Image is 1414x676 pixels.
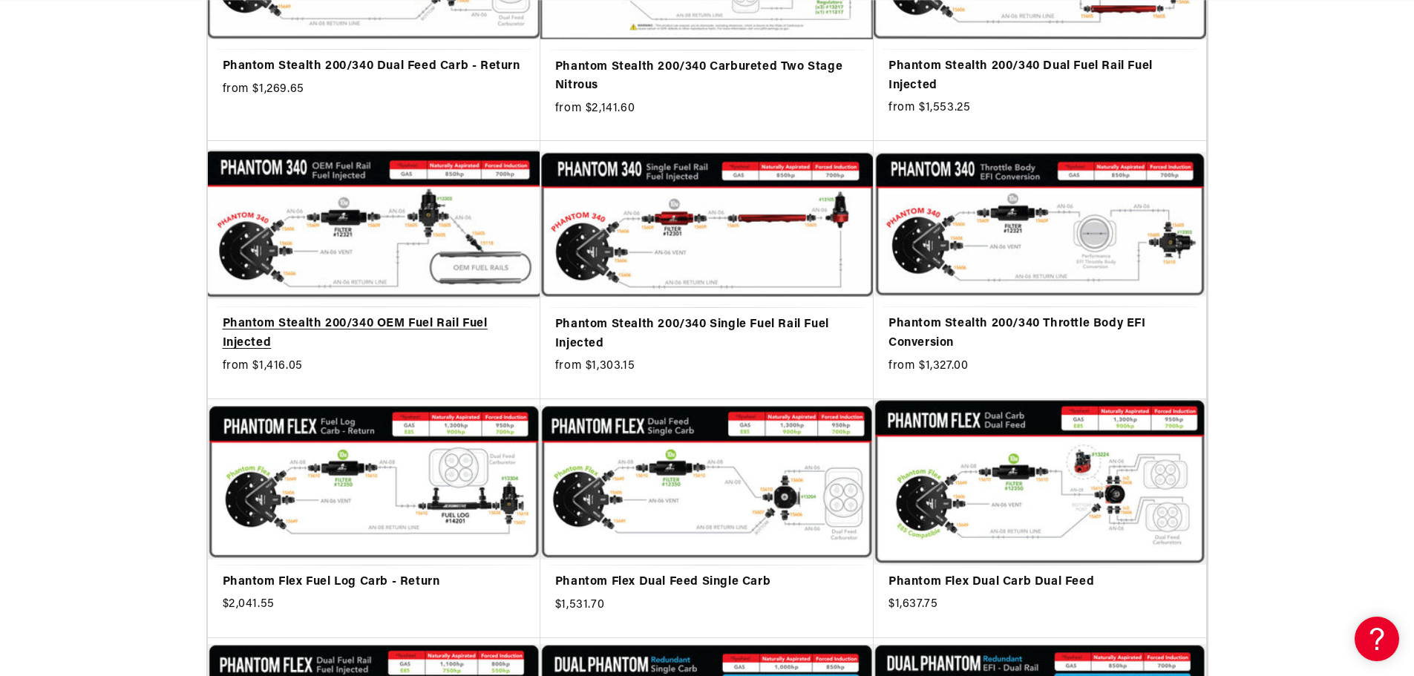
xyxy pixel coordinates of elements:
a: Phantom Stealth 200/340 Dual Fuel Rail Fuel Injected [888,57,1191,95]
a: Phantom Stealth 200/340 Throttle Body EFI Conversion [888,315,1191,352]
a: Phantom Stealth 200/340 OEM Fuel Rail Fuel Injected [223,315,526,352]
a: Phantom Flex Dual Carb Dual Feed [888,573,1191,592]
a: Phantom Stealth 200/340 Carbureted Two Stage Nitrous [555,58,859,96]
a: Phantom Flex Fuel Log Carb - Return [223,573,526,592]
a: Phantom Stealth 200/340 Single Fuel Rail Fuel Injected [555,315,859,353]
a: Phantom Flex Dual Feed Single Carb [555,573,859,592]
a: Phantom Stealth 200/340 Dual Feed Carb - Return [223,57,526,76]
